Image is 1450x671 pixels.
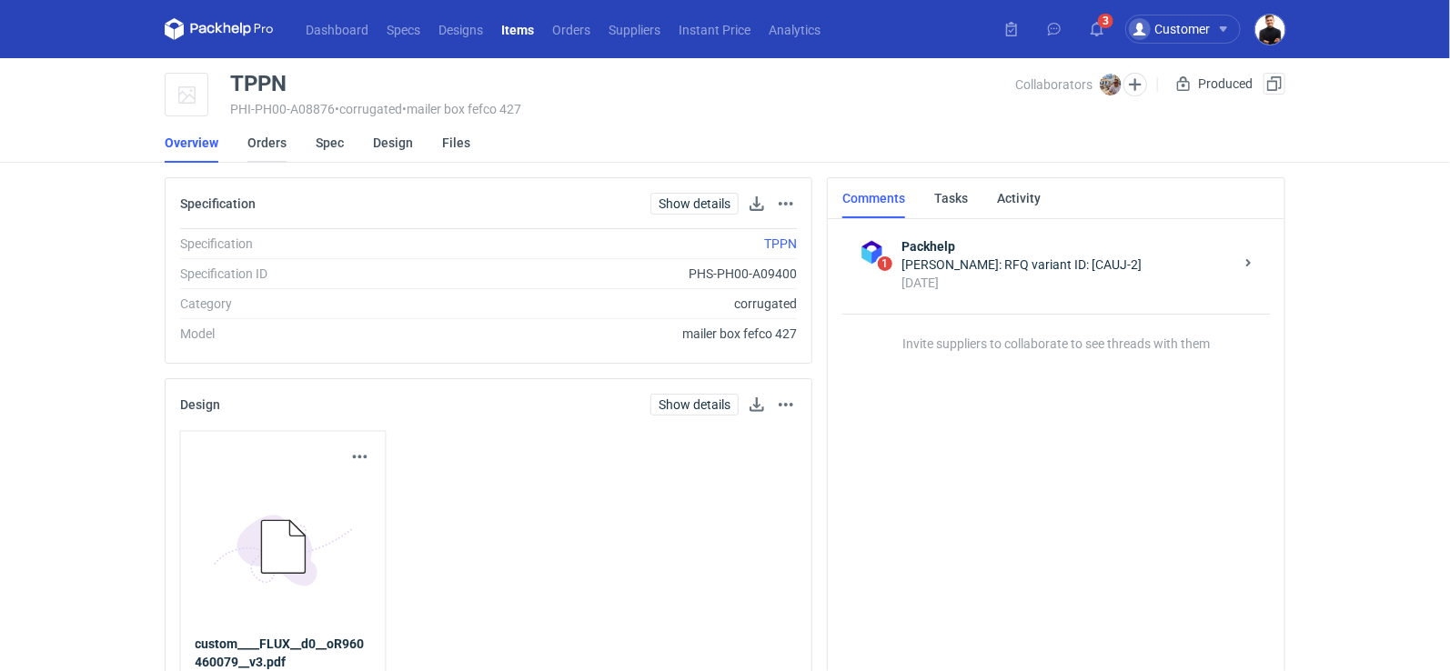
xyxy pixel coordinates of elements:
a: Dashboard [297,18,378,40]
button: Edit collaborators [1123,73,1147,96]
a: Tasks [934,178,968,218]
button: Actions [775,394,797,416]
a: Analytics [760,18,830,40]
button: 3 [1082,15,1112,44]
span: 1 [878,256,892,271]
div: Specification [180,235,427,253]
a: Orders [247,123,287,163]
div: Model [180,325,427,343]
span: • mailer box fefco 427 [402,102,521,116]
a: Orders [543,18,599,40]
strong: Packhelp [901,237,1234,255]
button: Actions [349,446,371,468]
div: Category [180,295,427,313]
div: Specification ID [180,265,427,283]
button: Duplicate Item [1264,73,1285,95]
button: Actions [775,193,797,215]
button: Download design [746,394,768,416]
span: • corrugated [335,102,402,116]
img: Michał Palasek [1100,74,1122,95]
svg: Packhelp Pro [165,18,274,40]
div: Customer [1129,18,1210,40]
a: Overview [165,123,218,163]
button: Customer [1125,15,1255,44]
p: Invite suppliers to collaborate to see threads with them [842,314,1270,351]
a: Show details [650,193,739,215]
a: Files [442,123,470,163]
div: PHS-PH00-A09400 [427,265,797,283]
div: Produced [1173,73,1256,95]
a: Show details [650,394,739,416]
a: TPPN [764,236,797,251]
a: Instant Price [670,18,760,40]
a: Spec [316,123,344,163]
a: Items [492,18,543,40]
div: corrugated [427,295,797,313]
div: mailer box fefco 427 [427,325,797,343]
div: PHI-PH00-A08876 [230,102,1015,116]
a: Specs [378,18,429,40]
a: Suppliers [599,18,670,40]
span: Collaborators [1015,77,1093,92]
a: Designs [429,18,492,40]
div: TPPN [230,73,287,95]
a: Design [373,123,413,163]
img: Tomasz Kubiak [1255,15,1285,45]
h2: Design [180,397,220,412]
strong: custom____FLUX__d0__oR960460079__v3.pdf [196,637,365,670]
div: [PERSON_NAME]: RFQ variant ID: [CAUJ-2] [901,255,1234,274]
a: Comments [842,178,905,218]
img: Packhelp [857,237,887,267]
a: Activity [997,178,1041,218]
div: [DATE] [901,274,1234,292]
h2: Specification [180,196,256,211]
button: Download specification [746,193,768,215]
